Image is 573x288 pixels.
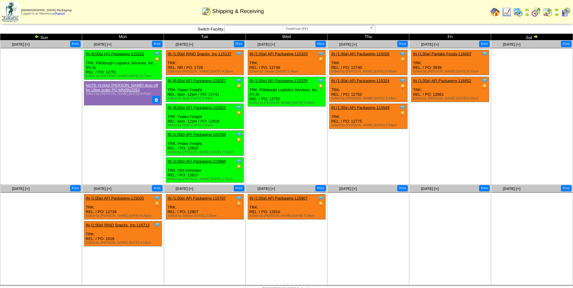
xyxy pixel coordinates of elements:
[168,78,226,83] a: IN (8:00a) AFI Packaging-115027
[318,201,324,207] img: PO
[236,110,242,117] img: PO
[257,42,275,46] a: [DATE] [+]
[86,74,162,78] div: Edited by [PERSON_NAME] [DATE] 9:27pm
[249,52,308,56] a: IN (1:00a) AFI Packaging-115320
[168,132,226,137] a: IN (1:00p) AFI Packaging-115769
[249,70,325,73] div: Edited by Jdexter [DATE] 5:06pm
[70,41,81,47] button: Print
[481,84,488,90] img: PO
[236,78,242,84] img: Tooltip
[164,34,246,40] td: Tue
[318,51,324,57] img: Tooltip
[70,185,81,191] button: Print
[513,7,523,17] img: calendarprod.gif
[168,97,243,100] div: Edited by Bpali [DATE] 8:09pm
[400,57,406,63] img: PO
[86,223,150,227] a: IN (1:00a) RIND Snacks, Inc-115712
[168,52,232,56] a: IN (1:00a) RIND Snacks, Inc-115137
[86,214,162,218] div: Edited by [PERSON_NAME] [DATE] 9:39pm
[411,77,489,102] div: TRK: REL: / PO: 12861
[318,57,324,63] img: PO
[400,110,406,117] img: PO
[82,34,164,40] td: Mon
[94,187,111,191] span: [DATE] [+]
[34,34,39,39] img: arrowleft.gif
[168,214,243,218] div: Edited by Jdexter [DATE] 2:29pm
[86,196,144,200] a: IN (1:00a) AFI Packaging-115025
[234,41,244,47] button: Print
[176,187,193,191] a: [DATE] [+]
[166,158,243,183] div: TRK: Old Dominion REL: / PO: 12813
[248,77,325,107] div: TRK: Pittsburgh Logistics Services, Inc. (PLS) REL: / PO: 12753
[2,2,18,22] img: zoroco-logo-small.webp
[236,158,242,164] img: Tooltip
[330,104,407,129] div: TRK: REL: / PO: 12775
[168,70,243,73] div: Edited by [PERSON_NAME] [DATE] 4:58pm
[331,52,389,56] a: IN (1:00a) AFI Packaging-115026
[166,50,243,75] div: TRK: REL: NR / PO: 1729
[400,104,406,110] img: Tooltip
[21,9,72,15] span: Logged in as Warehouse
[561,185,571,191] button: Print
[413,52,472,56] a: IN (1:00a) Partake Foods-116007
[400,84,406,90] img: PO
[331,78,389,83] a: IN (1:00a) AFI Packaging-115324
[236,51,242,57] img: Tooltip
[176,42,193,46] a: [DATE] [+]
[543,7,552,17] img: calendarinout.gif
[168,177,243,181] div: Edited by [PERSON_NAME] [DATE] 1:35pm
[490,7,500,17] img: home.gif
[331,123,407,127] div: Edited by [PERSON_NAME] [DATE] 7:59pm
[315,41,326,47] button: Print
[421,42,439,46] a: [DATE] [+]
[154,201,160,207] img: PO
[154,195,160,201] img: Tooltip
[421,187,439,191] a: [DATE] [+]
[94,42,111,46] a: [DATE] [+]
[554,7,559,12] img: arrowleft.gif
[86,92,159,96] div: Edited by [PERSON_NAME] [DATE] 8:47pm
[166,104,243,129] div: TRK: Fedex Freight REL: 8am -12pm / PO: 12818
[561,7,571,17] img: calendarcustomer.gif
[249,101,325,105] div: Edited by [PERSON_NAME] [DATE] 5:56pm
[479,185,490,191] button: Print
[248,194,325,219] div: TRK: REL: / PO: 12816
[330,77,407,102] div: TRK: REL: / PO: 12752
[152,41,163,47] button: Print
[236,137,242,143] img: PO
[154,222,160,228] img: Tooltip
[339,42,357,46] span: [DATE] [+]
[318,195,324,201] img: Tooltip
[330,50,407,75] div: TRK: REL: / PO: 12740
[525,12,530,17] img: arrowright.gif
[84,221,162,246] div: TRK: REL: / PO: 1618
[152,185,163,191] button: Print
[503,187,520,191] a: [DATE] [+]
[413,78,471,83] a: IN (1:00a) AFI Packaging-116852
[491,34,573,40] td: Sat
[12,187,30,191] a: [DATE] [+]
[411,50,489,75] div: TRK: REL: / PO: 3839
[86,83,158,92] a: NOTE (9:00a) [PERSON_NAME] drop off for Uline order PO MN0912252
[227,25,367,33] span: FreeFrom (FF)
[84,50,162,80] div: TRK: Pittsburgh Logistics Services, Inc. (PLS) REL: / PO: 12751
[331,70,407,73] div: Edited by [PERSON_NAME] [DATE] 9:40pm
[166,77,243,102] div: TRK: Fedex Freight REL: 8am -12pm / PO: 12741
[236,195,242,201] img: Tooltip
[479,41,490,47] button: Print
[257,187,275,191] a: [DATE] [+]
[339,187,357,191] span: [DATE] [+]
[331,105,389,110] a: IN (1:00a) AFI Packaging-115549
[166,194,243,219] div: TRK: REL: / PO: 12807
[236,164,242,170] img: PO
[246,34,327,40] td: Wed
[561,41,571,47] button: Print
[168,196,226,200] a: IN (1:00a) AFI Packaging-115707
[525,7,530,12] img: arrowleft.gif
